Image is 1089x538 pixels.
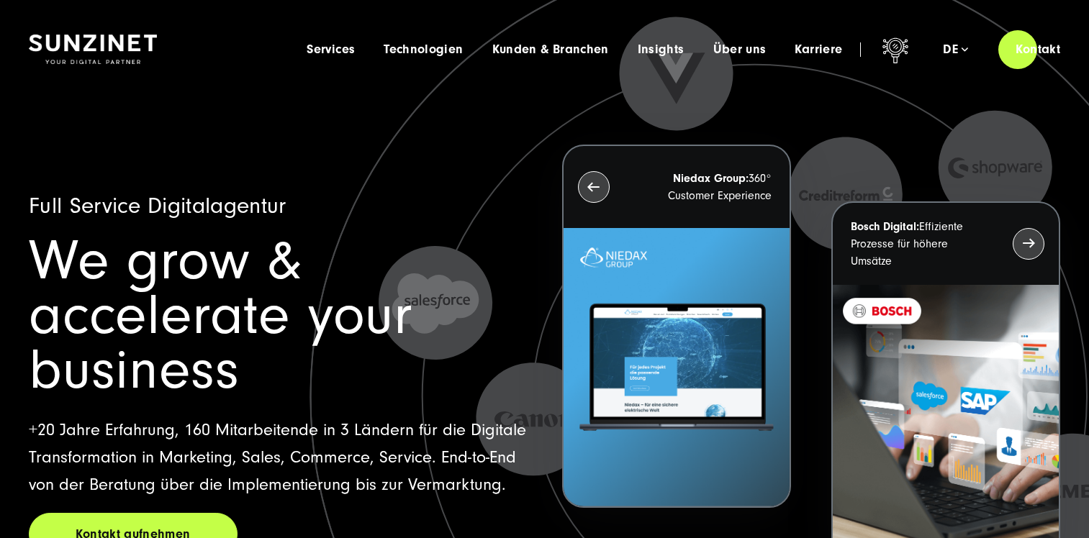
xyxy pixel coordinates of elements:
[851,220,919,233] strong: Bosch Digital:
[29,234,527,398] h1: We grow & accelerate your business
[307,42,355,57] a: Services
[851,218,987,270] p: Effiziente Prozesse für höhere Umsätze
[943,42,968,57] div: de
[998,29,1077,70] a: Kontakt
[29,35,157,65] img: SUNZINET Full Service Digital Agentur
[795,42,842,57] a: Karriere
[673,172,749,185] strong: Niedax Group:
[713,42,767,57] a: Über uns
[562,145,791,508] button: Niedax Group:360° Customer Experience Letztes Projekt von Niedax. Ein Laptop auf dem die Niedax W...
[29,416,527,498] p: +20 Jahre Erfahrung, 160 Mitarbeitende in 3 Ländern für die Digitale Transformation in Marketing,...
[638,42,684,57] a: Insights
[384,42,463,57] a: Technologien
[29,193,286,219] span: Full Service Digitalagentur
[564,228,790,506] img: Letztes Projekt von Niedax. Ein Laptop auf dem die Niedax Website geöffnet ist, auf blauem Hinter...
[636,170,772,204] p: 360° Customer Experience
[492,42,609,57] a: Kunden & Branchen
